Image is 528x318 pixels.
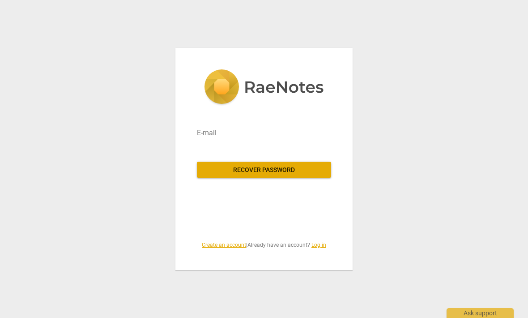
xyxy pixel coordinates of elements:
[202,242,246,248] a: Create an account
[311,242,326,248] a: Log in
[204,166,324,175] span: Recover password
[197,162,331,178] button: Recover password
[204,69,324,106] img: 5ac2273c67554f335776073100b6d88f.svg
[447,308,514,318] div: Ask support
[197,241,331,249] span: | Already have an account?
